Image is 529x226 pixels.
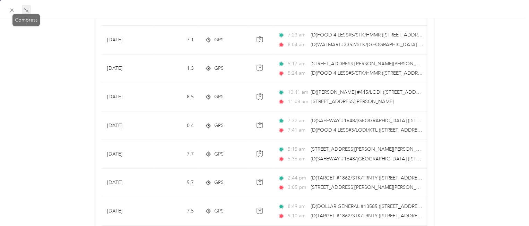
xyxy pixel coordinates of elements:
[214,65,224,72] span: GPS
[154,111,199,140] td: 0.4
[311,42,465,48] span: (D)WALMART#3352/STK/[GEOGRAPHIC_DATA] ([STREET_ADDRESS])
[288,31,307,39] span: 7:23 am
[214,179,224,186] span: GPS
[288,89,307,96] span: 10:41 am
[154,83,199,111] td: 8.5
[311,32,429,38] span: (D)FOOD 4 LESS#5/STK/HMMR ([STREET_ADDRESS])
[288,155,307,163] span: 5:36 am
[12,14,40,26] div: Compress
[288,203,307,210] span: 8:49 am
[102,169,154,197] td: [DATE]
[311,61,432,67] span: [STREET_ADDRESS][PERSON_NAME][PERSON_NAME]
[311,156,455,162] span: (D)SAFEWAY #1648/[GEOGRAPHIC_DATA] ([STREET_ADDRESS])
[154,140,199,168] td: 7.7
[154,55,199,83] td: 1.3
[214,150,224,158] span: GPS
[214,122,224,129] span: GPS
[311,203,426,209] span: (D)DOLLAR GENERAL #13585 ([STREET_ADDRESS])
[311,175,426,181] span: (D)TARGET #1862/STK/TRNTY ([STREET_ADDRESS])
[490,187,529,226] iframe: Everlance-gr Chat Button Frame
[288,212,307,220] span: 9:10 am
[311,184,432,190] span: [STREET_ADDRESS][PERSON_NAME][PERSON_NAME]
[154,26,199,54] td: 7.1
[288,98,308,106] span: 11:08 am
[154,169,199,197] td: 5.7
[311,127,426,133] span: (D)FOOD 4 LESS#3/LODI/KTL ([STREET_ADDRESS])
[102,83,154,111] td: [DATE]
[288,69,307,77] span: 5:24 am
[311,118,455,124] span: (D)SAFEWAY #1648/[GEOGRAPHIC_DATA] ([STREET_ADDRESS])
[288,41,307,49] span: 8:04 am
[154,197,199,226] td: 7.5
[214,36,224,44] span: GPS
[311,146,432,152] span: [STREET_ADDRESS][PERSON_NAME][PERSON_NAME]
[102,55,154,83] td: [DATE]
[288,60,307,68] span: 5:17 am
[214,93,224,101] span: GPS
[288,145,307,153] span: 5:15 am
[102,140,154,168] td: [DATE]
[288,184,307,191] span: 3:05 pm
[288,174,307,182] span: 2:44 pm
[288,117,307,125] span: 7:32 am
[288,126,307,134] span: 7:41 am
[311,70,429,76] span: (D)FOOD 4 LESS#5/STK/HMMR ([STREET_ADDRESS])
[214,207,224,215] span: GPS
[102,26,154,54] td: [DATE]
[311,213,426,219] span: (D)TARGET #1862/STK/TRNTY ([STREET_ADDRESS])
[102,197,154,226] td: [DATE]
[311,89,430,95] span: (D)[PERSON_NAME] #445/LODI ([STREET_ADDRESS])
[102,111,154,140] td: [DATE]
[311,99,393,104] span: [STREET_ADDRESS][PERSON_NAME]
